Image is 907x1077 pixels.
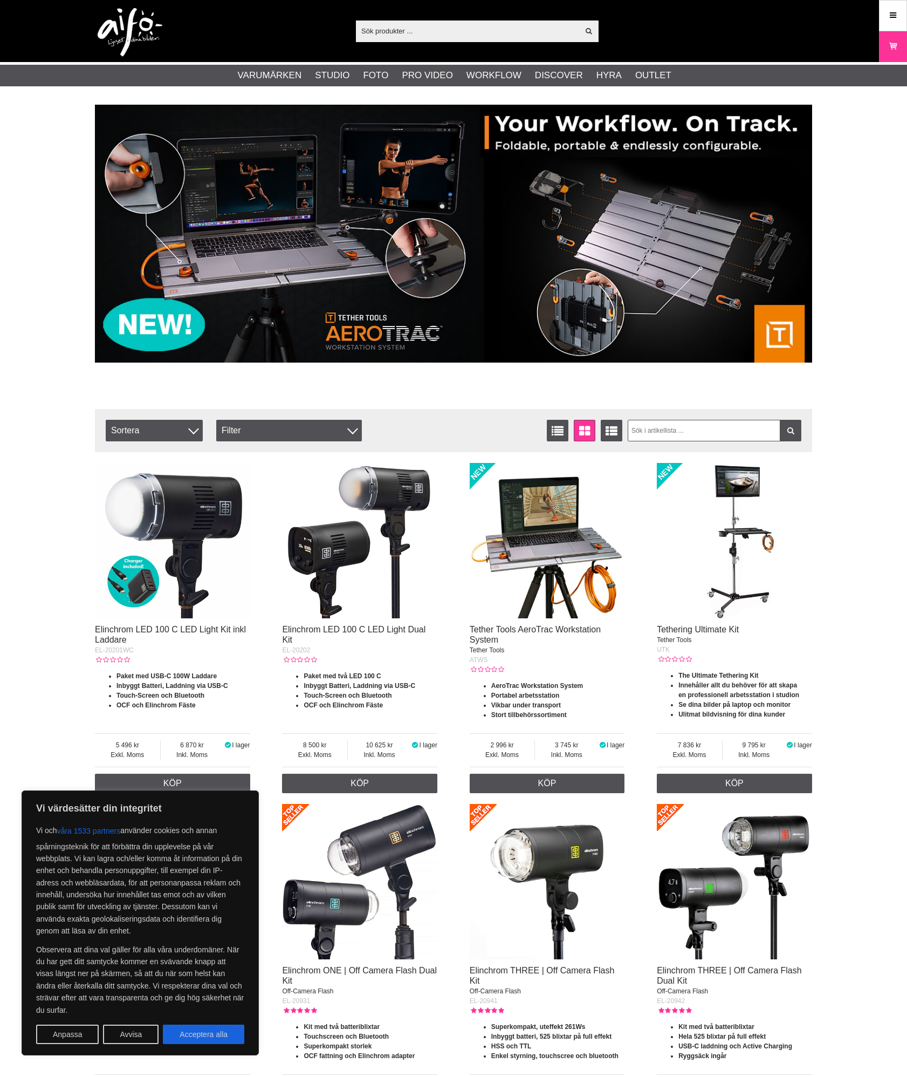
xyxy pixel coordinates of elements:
span: Exkl. Moms [95,750,160,760]
strong: Paket med USB-C 100W Laddare [116,672,217,680]
strong: HSS och TTL [491,1042,532,1050]
img: Annons:007 banner-header-aerotrac-1390x500.jpg [95,105,812,363]
a: Köp [470,774,625,793]
button: Acceptera alla [163,1025,244,1044]
a: Filtrera [780,420,801,441]
span: 6 870 [161,740,224,750]
img: Elinchrom LED 100 C LED Light Kit inkl Laddare [95,463,250,618]
span: Tether Tools [470,646,504,654]
a: Köp [282,774,437,793]
img: Elinchrom LED 100 C LED Light Dual Kit [282,463,437,618]
span: I lager [420,741,437,749]
i: I lager [411,741,420,749]
span: Exkl. Moms [282,750,347,760]
a: Outlet [635,69,671,83]
span: EL-20202 [282,646,310,654]
span: Inkl. Moms [348,750,411,760]
strong: en professionell arbetsstation i studion [678,691,799,699]
div: Kundbetyg: 5.00 [470,1006,504,1015]
input: Sök i artikellista ... [628,420,802,441]
strong: Enkel styrning, touchscree och bluetooth [491,1052,619,1060]
span: Off-Camera Flash [282,987,333,995]
strong: Superkompakt storlek [304,1042,372,1050]
div: Vi värdesätter din integritet [22,790,259,1055]
span: Inkl. Moms [161,750,224,760]
span: I lager [232,741,250,749]
strong: USB-C laddning och Active Charging [678,1042,792,1050]
span: I lager [794,741,812,749]
strong: Hela 525 blixtar på full effekt [678,1033,766,1040]
span: Inkl. Moms [535,750,598,760]
span: Exkl. Moms [657,750,722,760]
strong: AeroTrac Workstation System [491,682,583,690]
span: ATWS [470,656,488,664]
input: Sök produkter ... [356,23,579,39]
img: Elinchrom THREE | Off Camera Flash Kit [470,804,625,959]
button: Avvisa [103,1025,159,1044]
a: Köp [657,774,812,793]
a: Varumärken [238,69,302,83]
a: Listvisning [547,420,568,441]
span: Off-Camera Flash [657,987,708,995]
span: EL-20931 [282,997,310,1005]
strong: Inbyggt Batteri, Laddning via USB-C [304,682,415,690]
a: Discover [535,69,583,83]
img: logo.png [98,8,162,57]
span: 8 500 [282,740,347,750]
strong: Kit med två batteriblixtar [304,1023,380,1031]
p: Vi värdesätter din integritet [36,802,244,815]
strong: Superkompakt, uteffekt 261Ws [491,1023,586,1031]
strong: OCF och Elinchrom Fäste [304,701,383,709]
strong: OCF fattning och Elinchrom adapter [304,1052,415,1060]
img: Tether Tools AeroTrac Workstation System [470,463,625,618]
strong: Ryggsäck ingår [678,1052,726,1060]
strong: OCF och Elinchrom Fäste [116,701,196,709]
strong: Touchscreen och Bluetooth [304,1033,389,1040]
a: Elinchrom ONE | Off Camera Flash Dual Kit [282,966,437,985]
a: Utökad listvisning [601,420,622,441]
a: Workflow [466,69,521,83]
button: våra 1533 partners [57,821,121,841]
div: Filter [216,420,362,441]
p: Vi och använder cookies och annan spårningsteknik för att förbättra din upplevelse på vår webbpla... [36,821,244,937]
a: Tether Tools AeroTrac Workstation System [470,625,601,644]
div: Kundbetyg: 0 [282,655,317,665]
span: 9 795 [723,740,786,750]
strong: Ulitmat bildvisning för dina kunder [678,711,785,718]
a: Elinchrom THREE | Off Camera Flash Kit [470,966,615,985]
a: Elinchrom LED 100 C LED Light Dual Kit [282,625,425,644]
strong: Kit med två batteriblixtar [678,1023,754,1031]
span: EL-20201WC [95,646,134,654]
a: Pro Video [402,69,452,83]
div: Kundbetyg: 0 [95,655,129,665]
strong: Inbyggt batteri, 525 blixtar på full effekt [491,1033,611,1040]
strong: Stort tillbehörssortiment [491,711,567,719]
a: Fönstervisning [574,420,595,441]
div: Kundbetyg: 5.00 [282,1006,317,1015]
span: I lager [607,741,624,749]
strong: Touch-Screen och Bluetooth [116,692,204,699]
span: 5 496 [95,740,160,750]
strong: Vikbar under transport [491,701,561,709]
span: 3 745 [535,740,598,750]
span: UTK [657,646,670,653]
span: Sortera [106,420,203,441]
span: 2 996 [470,740,535,750]
i: I lager [786,741,794,749]
a: Elinchrom THREE | Off Camera Flash Dual Kit [657,966,802,985]
a: Hyra [596,69,622,83]
a: Foto [363,69,388,83]
a: Elinchrom LED 100 C LED Light Kit inkl Laddare [95,625,246,644]
img: Elinchrom THREE | Off Camera Flash Dual Kit [657,804,812,959]
strong: Paket med två LED 100 C [304,672,381,680]
strong: Inbyggt Batteri, Laddning via USB-C [116,682,228,690]
strong: Touch-Screen och Bluetooth [304,692,391,699]
span: Tether Tools [657,636,691,644]
div: Kundbetyg: 5.00 [657,1006,691,1015]
img: Elinchrom ONE | Off Camera Flash Dual Kit [282,804,437,959]
span: 7 836 [657,740,722,750]
strong: Se dina bilder på laptop och monitor [678,701,791,708]
strong: The Ultimate Tethering Kit [678,672,758,679]
span: Inkl. Moms [723,750,786,760]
